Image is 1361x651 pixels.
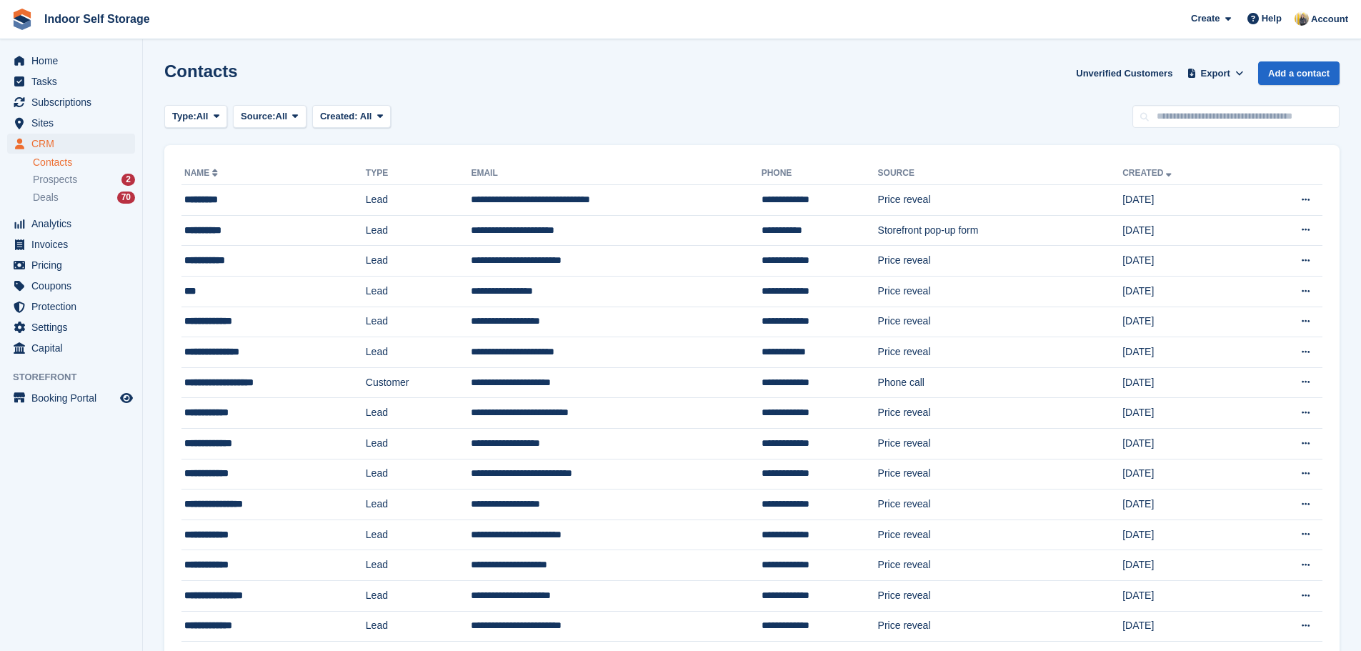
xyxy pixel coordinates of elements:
[1184,61,1247,85] button: Export
[164,61,238,81] h1: Contacts
[1311,12,1348,26] span: Account
[31,255,117,275] span: Pricing
[366,611,472,642] td: Lead
[366,246,472,277] td: Lead
[1122,550,1250,581] td: [DATE]
[366,337,472,368] td: Lead
[31,51,117,71] span: Home
[878,215,1123,246] td: Storefront pop-up form
[184,168,221,178] a: Name
[366,398,472,429] td: Lead
[366,580,472,611] td: Lead
[878,162,1123,185] th: Source
[33,173,77,187] span: Prospects
[366,520,472,550] td: Lead
[7,51,135,71] a: menu
[1122,490,1250,520] td: [DATE]
[1295,11,1309,26] img: Jo Moon
[7,276,135,296] a: menu
[878,459,1123,490] td: Price reveal
[878,490,1123,520] td: Price reveal
[1191,11,1220,26] span: Create
[31,297,117,317] span: Protection
[121,174,135,186] div: 2
[878,520,1123,550] td: Price reveal
[31,317,117,337] span: Settings
[7,113,135,133] a: menu
[471,162,761,185] th: Email
[7,388,135,408] a: menu
[878,398,1123,429] td: Price reveal
[366,490,472,520] td: Lead
[118,389,135,407] a: Preview store
[878,550,1123,581] td: Price reveal
[11,9,33,30] img: stora-icon-8386f47178a22dfd0bd8f6a31ec36ba5ce8667c1dd55bd0f319d3a0aa187defe.svg
[39,7,156,31] a: Indoor Self Storage
[366,550,472,581] td: Lead
[320,111,358,121] span: Created:
[1122,246,1250,277] td: [DATE]
[31,214,117,234] span: Analytics
[7,214,135,234] a: menu
[1122,185,1250,216] td: [DATE]
[1122,398,1250,429] td: [DATE]
[878,276,1123,307] td: Price reveal
[33,190,135,205] a: Deals 70
[878,367,1123,398] td: Phone call
[762,162,878,185] th: Phone
[7,317,135,337] a: menu
[1122,276,1250,307] td: [DATE]
[241,109,275,124] span: Source:
[196,109,209,124] span: All
[1122,168,1175,178] a: Created
[7,134,135,154] a: menu
[1201,66,1230,81] span: Export
[1122,520,1250,550] td: [DATE]
[31,71,117,91] span: Tasks
[366,215,472,246] td: Lead
[366,428,472,459] td: Lead
[878,185,1123,216] td: Price reveal
[878,307,1123,337] td: Price reveal
[233,105,306,129] button: Source: All
[276,109,288,124] span: All
[1122,428,1250,459] td: [DATE]
[117,192,135,204] div: 70
[164,105,227,129] button: Type: All
[878,611,1123,642] td: Price reveal
[366,307,472,337] td: Lead
[13,370,142,384] span: Storefront
[1262,11,1282,26] span: Help
[31,113,117,133] span: Sites
[1122,307,1250,337] td: [DATE]
[31,234,117,254] span: Invoices
[7,92,135,112] a: menu
[7,71,135,91] a: menu
[366,459,472,490] td: Lead
[366,162,472,185] th: Type
[1122,367,1250,398] td: [DATE]
[172,109,196,124] span: Type:
[366,185,472,216] td: Lead
[1122,215,1250,246] td: [DATE]
[33,156,135,169] a: Contacts
[366,276,472,307] td: Lead
[360,111,372,121] span: All
[7,255,135,275] a: menu
[7,297,135,317] a: menu
[878,580,1123,611] td: Price reveal
[31,134,117,154] span: CRM
[31,92,117,112] span: Subscriptions
[878,428,1123,459] td: Price reveal
[1122,580,1250,611] td: [DATE]
[31,388,117,408] span: Booking Portal
[7,338,135,358] a: menu
[31,276,117,296] span: Coupons
[7,234,135,254] a: menu
[1122,337,1250,368] td: [DATE]
[1070,61,1178,85] a: Unverified Customers
[878,246,1123,277] td: Price reveal
[1122,611,1250,642] td: [DATE]
[312,105,391,129] button: Created: All
[33,191,59,204] span: Deals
